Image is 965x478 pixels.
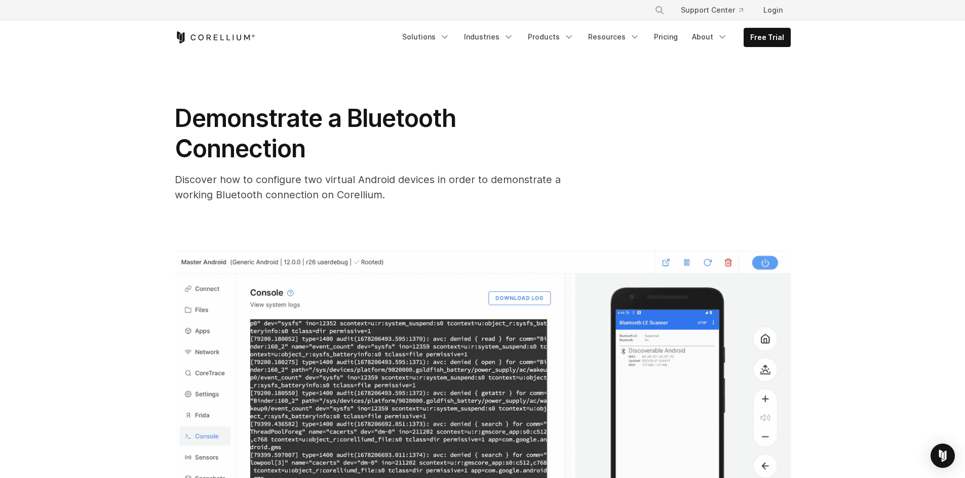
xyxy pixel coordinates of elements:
[642,1,791,19] div: Navigation Menu
[744,28,790,47] a: Free Trial
[458,28,520,46] a: Industries
[175,103,456,163] span: Demonstrate a Bluetooth Connection
[175,173,561,201] span: Discover how to configure two virtual Android devices in order to demonstrate a working Bluetooth...
[755,1,791,19] a: Login
[673,1,751,19] a: Support Center
[175,31,255,44] a: Corellium Home
[396,28,456,46] a: Solutions
[650,1,669,19] button: Search
[686,28,734,46] a: About
[648,28,684,46] a: Pricing
[396,28,791,47] div: Navigation Menu
[522,28,580,46] a: Products
[582,28,646,46] a: Resources
[931,444,955,468] div: Open Intercom Messenger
